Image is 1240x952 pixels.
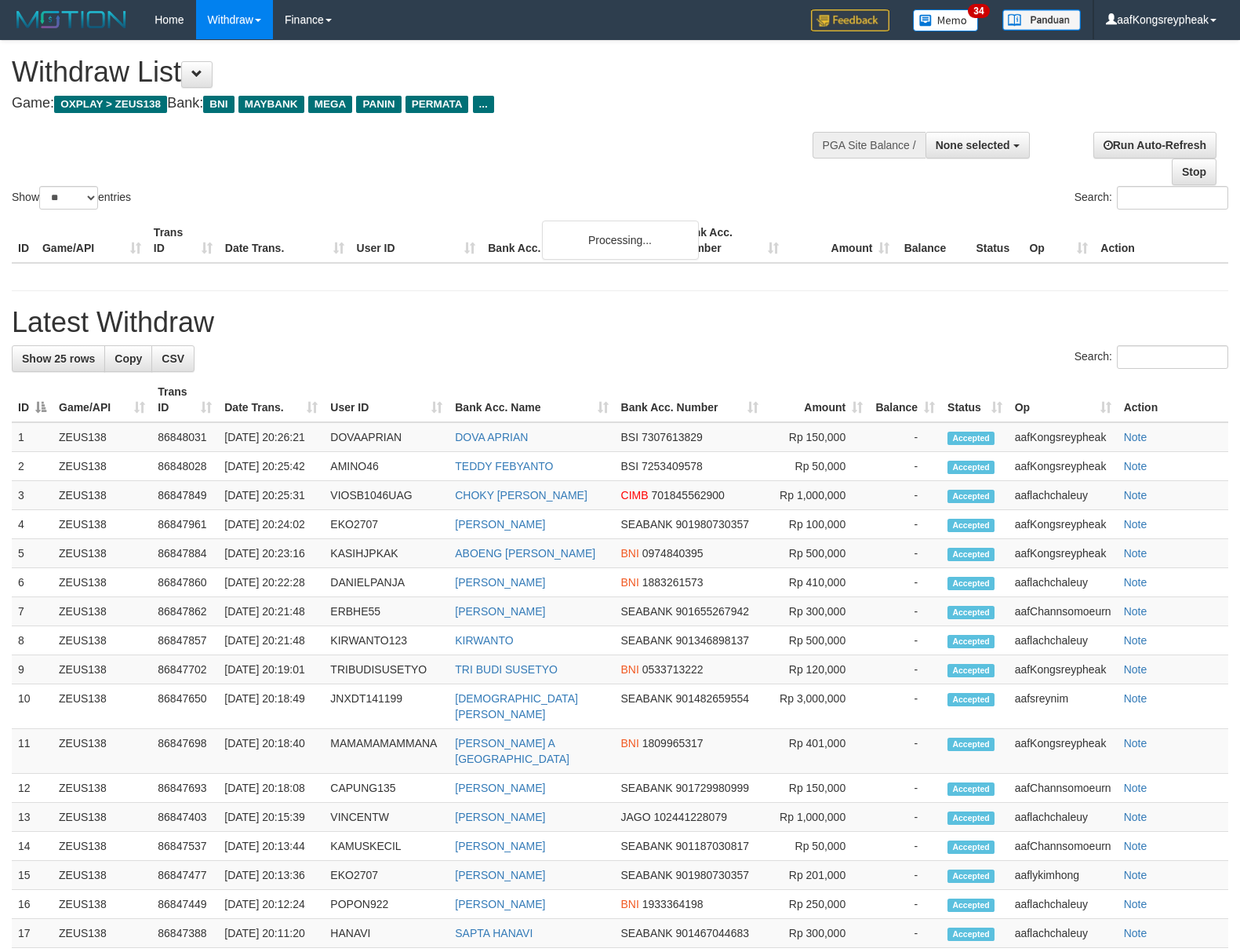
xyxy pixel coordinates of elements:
[676,692,749,705] span: Copy 901482659554 to clipboard
[324,539,449,568] td: KASIHJPKAK
[1124,605,1147,618] a: Note
[1172,159,1216,185] a: Stop
[53,539,151,568] td: ZEUS138
[869,803,941,832] td: -
[621,576,639,589] span: BNI
[651,489,724,502] span: Copy 701845562900 to clipboard
[1009,919,1118,948] td: aaflachchaleuy
[621,605,673,618] span: SEABANK
[765,568,869,597] td: Rp 410,000
[896,218,969,263] th: Balance
[455,692,578,720] a: [DEMOGRAPHIC_DATA][PERSON_NAME]
[765,655,869,684] td: Rp 120,000
[455,518,545,531] a: [PERSON_NAME]
[1009,729,1118,774] td: aafKongsreypheak
[449,378,614,422] th: Bank Acc. Name: activate to sort column ascending
[765,729,869,774] td: Rp 401,000
[1009,890,1118,919] td: aaflachchaleuy
[1124,663,1147,676] a: Note
[473,96,494,113] span: ...
[151,481,218,510] td: 86847849
[1009,378,1118,422] th: Op: activate to sort column ascending
[642,576,704,589] span: Copy 1883261573 to clipboard
[151,510,218,539] td: 86847961
[869,919,941,948] td: -
[621,431,639,443] span: BSI
[218,597,324,626] td: [DATE] 20:21:48
[219,218,351,263] th: Date Trans.
[12,8,131,31] img: MOTION_logo.png
[947,870,995,883] span: Accepted
[1009,597,1118,626] td: aafChannsomoeurn
[947,738,995,751] span: Accepted
[151,832,218,861] td: 86847537
[12,655,53,684] td: 9
[203,96,234,113] span: BNI
[621,811,651,823] span: JAGO
[765,626,869,655] td: Rp 500,000
[947,899,995,912] span: Accepted
[676,634,749,647] span: Copy 901346898137 to clipboard
[925,132,1030,159] button: None selected
[53,803,151,832] td: ZEUS138
[53,861,151,890] td: ZEUS138
[12,510,53,539] td: 4
[12,597,53,626] td: 7
[218,626,324,655] td: [DATE] 20:21:48
[455,840,545,852] a: [PERSON_NAME]
[676,840,749,852] span: Copy 901187030817 to clipboard
[218,539,324,568] td: [DATE] 20:23:16
[869,890,941,919] td: -
[12,186,131,210] label: Show entries
[455,663,558,676] a: TRI BUDI SUSETYO
[218,729,324,774] td: [DATE] 20:18:40
[218,774,324,803] td: [DATE] 20:18:08
[218,861,324,890] td: [DATE] 20:13:36
[869,729,941,774] td: -
[151,803,218,832] td: 86847403
[12,57,811,88] h1: Withdraw List
[324,655,449,684] td: TRIBUDISUSETYO
[1009,861,1118,890] td: aaflykimhong
[947,664,995,677] span: Accepted
[621,547,639,560] span: BNI
[218,452,324,481] td: [DATE] 20:25:42
[12,218,36,263] th: ID
[53,919,151,948] td: ZEUS138
[765,481,869,510] td: Rp 1,000,000
[324,597,449,626] td: ERBHE55
[115,352,142,365] span: Copy
[218,568,324,597] td: [DATE] 20:22:28
[913,9,979,31] img: Button%20Memo.svg
[1009,510,1118,539] td: aafKongsreypheak
[324,890,449,919] td: POPON922
[947,782,995,796] span: Accepted
[455,547,595,560] a: ABOENG [PERSON_NAME]
[218,890,324,919] td: [DATE] 20:12:24
[151,919,218,948] td: 86847388
[1124,840,1147,852] a: Note
[1124,811,1147,823] a: Note
[1124,782,1147,794] a: Note
[1124,489,1147,502] a: Note
[542,221,699,260] div: Processing...
[162,352,184,365] span: CSV
[621,782,673,794] span: SEABANK
[324,378,449,422] th: User ID: activate to sort column ascending
[1009,684,1118,729] td: aafsreynim
[482,218,673,263] th: Bank Acc. Name
[765,684,869,729] td: Rp 3,000,000
[621,663,639,676] span: BNI
[455,898,545,910] a: [PERSON_NAME]
[621,489,649,502] span: CIMB
[324,481,449,510] td: VIOSB1046UAG
[324,510,449,539] td: EKO2707
[238,96,304,113] span: MAYBANK
[676,927,749,939] span: Copy 901467044683 to clipboard
[936,139,1010,151] span: None selected
[1124,634,1147,647] a: Note
[869,597,941,626] td: -
[869,684,941,729] td: -
[53,481,151,510] td: ZEUS138
[151,539,218,568] td: 86847884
